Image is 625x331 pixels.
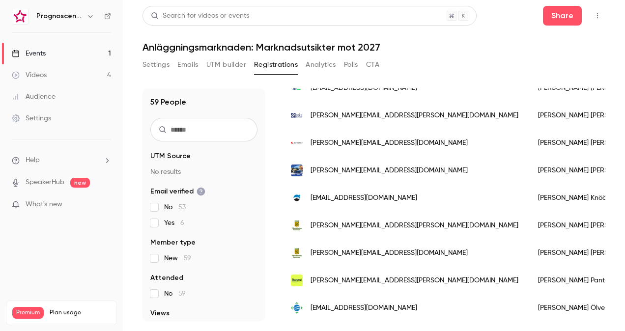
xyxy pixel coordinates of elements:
img: nordberghs.se [291,165,303,176]
div: Search for videos or events [151,11,249,21]
button: Analytics [306,57,336,73]
div: Videos [12,70,47,80]
span: 53 [178,204,186,211]
iframe: Noticeable Trigger [99,200,111,209]
button: CTA [366,57,379,73]
span: [PERSON_NAME][EMAIL_ADDRESS][DOMAIN_NAME] [311,248,468,258]
span: New [164,253,191,263]
img: tecomatic.com [291,302,303,314]
span: Email verified [150,187,205,196]
img: sekamiljoteknik.se [291,110,303,121]
h1: Anläggningsmarknaden: Marknadsutsikter mot 2027 [142,41,605,53]
button: Settings [142,57,170,73]
p: No results [150,167,257,177]
button: Share [543,6,582,26]
span: Plan usage [50,309,111,317]
button: Registrations [254,57,298,73]
img: rototilt.com [291,137,303,149]
button: Polls [344,57,358,73]
img: rental.se [291,275,303,286]
span: 59 [178,290,186,297]
span: [PERSON_NAME][EMAIL_ADDRESS][PERSON_NAME][DOMAIN_NAME] [311,221,518,231]
a: SpeakerHub [26,177,64,188]
span: [EMAIL_ADDRESS][DOMAIN_NAME] [311,303,417,313]
span: Attended [150,273,183,283]
span: Premium [12,307,44,319]
span: new [70,178,90,188]
div: Audience [12,92,56,102]
span: Help [26,155,40,165]
span: Views [150,308,170,318]
span: [PERSON_NAME][EMAIL_ADDRESS][DOMAIN_NAME] [311,138,468,148]
div: Events [12,49,46,58]
span: [PERSON_NAME][EMAIL_ADDRESS][PERSON_NAME][DOMAIN_NAME] [311,110,518,121]
span: What's new [26,199,62,210]
span: No [164,289,186,299]
img: hassleholm.se [291,220,303,231]
span: 59 [184,255,191,262]
button: Emails [177,57,198,73]
img: hassleholm.se [291,247,303,259]
span: Member type [150,238,196,248]
span: [EMAIL_ADDRESS][DOMAIN_NAME] [311,193,417,203]
span: Yes [164,218,184,228]
span: UTM Source [150,151,191,161]
span: 6 [180,220,184,226]
span: [PERSON_NAME][EMAIL_ADDRESS][PERSON_NAME][DOMAIN_NAME] [311,276,518,286]
li: help-dropdown-opener [12,155,111,165]
button: UTM builder [206,57,246,73]
img: Prognoscentret | Powered by Hubexo [12,8,28,24]
img: lkab.com [291,192,303,204]
span: No [164,202,186,212]
h6: Prognoscentret | Powered by Hubexo [36,11,83,21]
span: [PERSON_NAME][EMAIL_ADDRESS][DOMAIN_NAME] [311,165,468,176]
div: Settings [12,113,51,123]
h1: 59 People [150,96,186,108]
